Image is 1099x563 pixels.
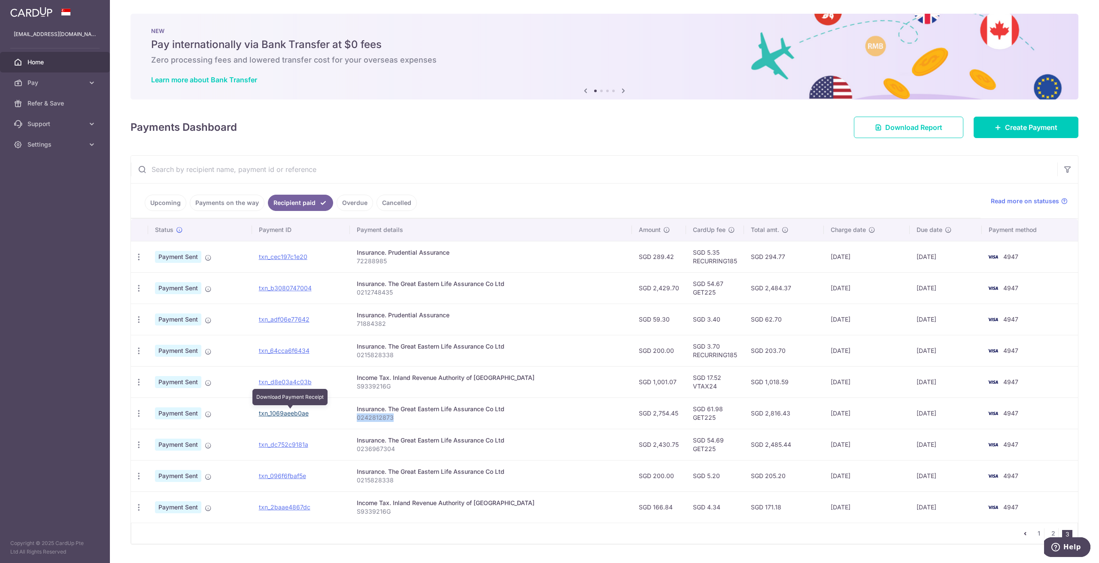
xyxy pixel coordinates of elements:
td: SGD 1,018.59 [744,366,824,397]
a: Download Report [854,117,963,138]
nav: pager [1020,523,1078,544]
span: Settings [27,140,84,149]
a: Recipient paid [268,195,333,211]
div: Download Payment Receipt [252,389,328,405]
span: Payment Sent [155,313,201,325]
a: txn_cec197c1e20 [259,253,307,260]
td: [DATE] [824,460,910,491]
h6: Zero processing fees and lowered transfer cost for your overseas expenses [151,55,1058,65]
span: Home [27,58,84,66]
td: SGD 61.98 GET225 [686,397,744,429]
span: Amount [639,226,661,234]
span: Due date [917,226,942,234]
th: Payment ID [252,219,350,241]
span: Payment Sent [155,470,201,482]
a: txn_64cca6f6434 [259,347,310,354]
td: SGD 54.69 GET225 [686,429,744,460]
span: Refer & Save [27,99,84,108]
a: txn_1069aeeb0ae [259,409,309,417]
td: [DATE] [910,429,982,460]
span: 4947 [1003,347,1018,354]
td: SGD 2,484.37 [744,272,824,304]
span: CardUp fee [693,226,726,234]
img: Bank Card [984,377,1002,387]
span: Pay [27,78,84,87]
td: SGD 2,430.75 [632,429,686,460]
span: Payment Sent [155,282,201,294]
p: 0215828338 [357,351,625,359]
div: Insurance. Prudential Assurance [357,248,625,257]
td: SGD 200.00 [632,460,686,491]
td: SGD 205.20 [744,460,824,491]
td: [DATE] [824,397,910,429]
a: 2 [1048,528,1058,539]
div: Insurance. The Great Eastern Life Assurance Co Ltd [357,280,625,288]
td: SGD 54.67 GET225 [686,272,744,304]
td: [DATE] [824,366,910,397]
span: Download Report [885,122,942,132]
iframe: Opens a widget where you can find more information [1044,537,1090,559]
p: 72288985 [357,257,625,265]
td: SGD 166.84 [632,491,686,523]
td: [DATE] [910,397,982,429]
img: Bank Card [984,283,1002,293]
div: Insurance. Prudential Assurance [357,311,625,319]
p: 0212748435 [357,288,625,297]
th: Payment method [982,219,1078,241]
td: SGD 4.34 [686,491,744,523]
td: SGD 203.70 [744,335,824,366]
span: Payment Sent [155,345,201,357]
span: Create Payment [1005,122,1057,132]
a: txn_d8e03a4c03b [259,378,312,385]
span: Support [27,120,84,128]
td: SGD 3.40 [686,304,744,335]
p: 0236967304 [357,445,625,453]
span: 4947 [1003,378,1018,385]
p: NEW [151,27,1058,34]
td: SGD 2,429.70 [632,272,686,304]
p: S9339216G [357,507,625,516]
p: [EMAIL_ADDRESS][DOMAIN_NAME] [14,30,96,39]
img: CardUp [10,7,52,17]
span: Read more on statuses [991,197,1059,205]
a: txn_b3080747004 [259,284,312,292]
a: txn_096f6fbaf5e [259,472,306,479]
span: Help [19,6,37,14]
div: Insurance. The Great Eastern Life Assurance Co Ltd [357,342,625,351]
td: [DATE] [824,335,910,366]
img: Bank Card [984,471,1002,481]
span: Payment Sent [155,501,201,513]
a: Read more on statuses [991,197,1068,205]
td: [DATE] [910,335,982,366]
span: Charge date [831,226,866,234]
td: [DATE] [824,429,910,460]
p: 0215828338 [357,476,625,485]
a: txn_adf06e77642 [259,316,310,323]
div: Insurance. The Great Eastern Life Assurance Co Ltd [357,467,625,476]
td: SGD 17.52 VTAX24 [686,366,744,397]
td: [DATE] [824,304,910,335]
p: S9339216G [357,382,625,391]
span: 4947 [1003,472,1018,479]
p: 0242812873 [357,413,625,422]
div: Insurance. The Great Eastern Life Assurance Co Ltd [357,436,625,445]
td: SGD 289.42 [632,241,686,272]
span: 4947 [1003,284,1018,292]
td: SGD 3.70 RECURRING185 [686,335,744,366]
td: SGD 5.20 [686,460,744,491]
span: Payment Sent [155,407,201,419]
td: SGD 5.35 RECURRING185 [686,241,744,272]
a: Overdue [337,195,373,211]
div: Income Tax. Inland Revenue Authority of [GEOGRAPHIC_DATA] [357,499,625,507]
td: [DATE] [910,241,982,272]
td: [DATE] [910,304,982,335]
a: Create Payment [974,117,1078,138]
td: SGD 2,485.44 [744,429,824,460]
span: Total amt. [751,226,779,234]
a: Upcoming [145,195,186,211]
a: txn_2baae4867dc [259,503,310,511]
span: 4947 [1003,441,1018,448]
input: Search by recipient name, payment id or reference [131,156,1057,183]
span: Status [155,226,173,234]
